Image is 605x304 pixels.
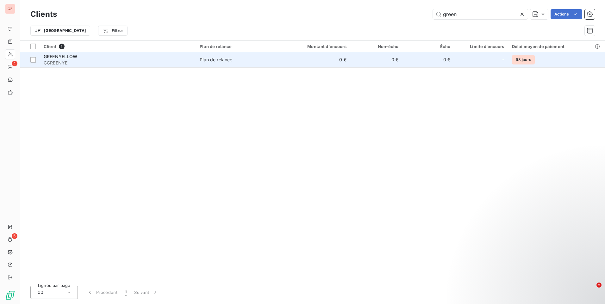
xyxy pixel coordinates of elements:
button: Filtrer [98,26,127,36]
div: G2 [5,4,15,14]
span: 1 [125,289,127,295]
span: 1 [59,44,65,49]
input: Rechercher [433,9,528,19]
div: Montant d'encours [284,44,346,49]
button: Suivant [130,286,162,299]
button: [GEOGRAPHIC_DATA] [30,26,90,36]
button: Précédent [83,286,121,299]
h3: Clients [30,9,57,20]
span: Client [44,44,56,49]
iframe: Intercom live chat [583,283,599,298]
span: GREENYELLOW [44,54,78,59]
button: Actions [551,9,582,19]
div: Non-échu [354,44,398,49]
div: Délai moyen de paiement [512,44,601,49]
td: 0 € [350,52,402,67]
td: 0 € [402,52,454,67]
div: Échu [406,44,450,49]
span: 5 [12,233,17,239]
span: 100 [36,289,43,295]
span: CGREENYE [44,60,192,66]
td: 0 € [280,52,350,67]
span: - [502,57,504,63]
button: 1 [121,286,130,299]
span: 2 [596,283,602,288]
span: 4 [12,61,17,66]
div: Plan de relance [200,57,232,63]
div: Limite d’encours [458,44,504,49]
iframe: Intercom notifications message [478,243,605,287]
img: Logo LeanPay [5,290,15,300]
span: 98 jours [512,55,535,64]
div: Plan de relance [200,44,277,49]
